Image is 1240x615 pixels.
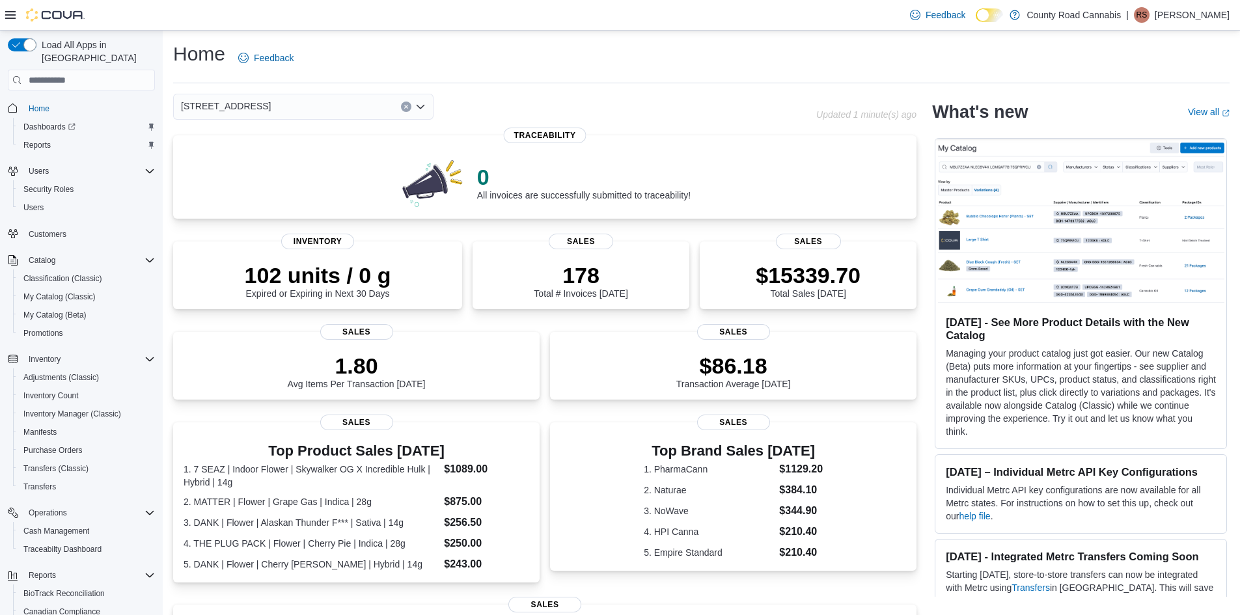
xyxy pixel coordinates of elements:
[181,98,271,114] span: [STREET_ADDRESS]
[444,515,529,530] dd: $256.50
[13,118,160,136] a: Dashboards
[779,461,823,477] dd: $1129.20
[3,98,160,117] button: Home
[288,353,426,379] p: 1.80
[18,424,62,440] a: Manifests
[534,262,627,288] p: 178
[644,463,774,476] dt: 1. PharmaCann
[23,351,155,367] span: Inventory
[23,100,155,116] span: Home
[23,101,55,116] a: Home
[3,566,160,584] button: Reports
[18,271,155,286] span: Classification (Classic)
[18,119,155,135] span: Dashboards
[776,234,841,249] span: Sales
[697,324,770,340] span: Sales
[23,328,63,338] span: Promotions
[18,461,155,476] span: Transfers (Classic)
[13,368,160,387] button: Adjustments (Classic)
[173,41,225,67] h1: Home
[1188,107,1230,117] a: View allExternal link
[23,445,83,456] span: Purchase Orders
[23,122,76,132] span: Dashboards
[444,461,529,477] dd: $1089.00
[23,567,155,583] span: Reports
[23,505,72,521] button: Operations
[184,558,439,571] dt: 5. DANK | Flower | Cherry [PERSON_NAME] | Hybrid | 14g
[23,427,57,437] span: Manifests
[676,353,791,379] p: $86.18
[1134,7,1150,23] div: RK Sohal
[816,109,916,120] p: Updated 1 minute(s) ago
[23,163,54,179] button: Users
[18,523,94,539] a: Cash Management
[13,288,160,306] button: My Catalog (Classic)
[18,325,68,341] a: Promotions
[18,200,155,215] span: Users
[18,479,155,495] span: Transfers
[18,541,155,557] span: Traceabilty Dashboard
[932,102,1028,122] h2: What's new
[946,484,1216,523] p: Individual Metrc API key configurations are now available for all Metrc states. For instructions ...
[23,253,61,268] button: Catalog
[29,508,67,518] span: Operations
[976,8,1003,22] input: Dark Mode
[23,372,99,383] span: Adjustments (Classic)
[644,546,774,559] dt: 5. Empire Standard
[18,443,88,458] a: Purchase Orders
[13,478,160,496] button: Transfers
[1126,7,1129,23] p: |
[477,164,691,190] p: 0
[779,524,823,540] dd: $210.40
[18,388,84,403] a: Inventory Count
[184,495,439,508] dt: 2. MATTER | Flower | Grape Gas | Indica | 28g
[644,504,774,517] dt: 3. NoWave
[281,234,354,249] span: Inventory
[23,482,56,492] span: Transfers
[13,180,160,198] button: Security Roles
[644,525,774,538] dt: 4. HPI Canna
[23,310,87,320] span: My Catalog (Beta)
[23,526,89,536] span: Cash Management
[23,253,155,268] span: Catalog
[13,540,160,558] button: Traceabilty Dashboard
[644,443,823,459] h3: Top Brand Sales [DATE]
[18,137,155,153] span: Reports
[18,137,56,153] a: Reports
[23,163,155,179] span: Users
[29,255,55,266] span: Catalog
[23,409,121,419] span: Inventory Manager (Classic)
[320,415,393,430] span: Sales
[23,463,89,474] span: Transfers (Classic)
[36,38,155,64] span: Load All Apps in [GEOGRAPHIC_DATA]
[477,164,691,200] div: All invoices are successfully submitted to traceability!
[29,103,49,114] span: Home
[756,262,861,299] div: Total Sales [DATE]
[18,307,155,323] span: My Catalog (Beta)
[23,202,44,213] span: Users
[23,567,61,583] button: Reports
[756,262,861,288] p: $15339.70
[18,289,101,305] a: My Catalog (Classic)
[18,424,155,440] span: Manifests
[18,443,155,458] span: Purchase Orders
[23,184,74,195] span: Security Roles
[18,406,155,422] span: Inventory Manager (Classic)
[18,523,155,539] span: Cash Management
[18,200,49,215] a: Users
[779,545,823,560] dd: $210.40
[26,8,85,21] img: Cova
[245,262,391,288] p: 102 units / 0 g
[233,45,299,71] a: Feedback
[18,182,155,197] span: Security Roles
[184,443,529,459] h3: Top Product Sales [DATE]
[18,370,155,385] span: Adjustments (Classic)
[18,289,155,305] span: My Catalog (Classic)
[946,347,1216,438] p: Managing your product catalog just got easier. Our new Catalog (Beta) puts more information at yo...
[29,229,66,239] span: Customers
[444,494,529,510] dd: $875.00
[401,102,411,112] button: Clear input
[18,541,107,557] a: Traceabilty Dashboard
[184,463,439,489] dt: 1. 7 SEAZ | Indoor Flower | Skywalker OG X Incredible Hulk | Hybrid | 14g
[23,292,96,302] span: My Catalog (Classic)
